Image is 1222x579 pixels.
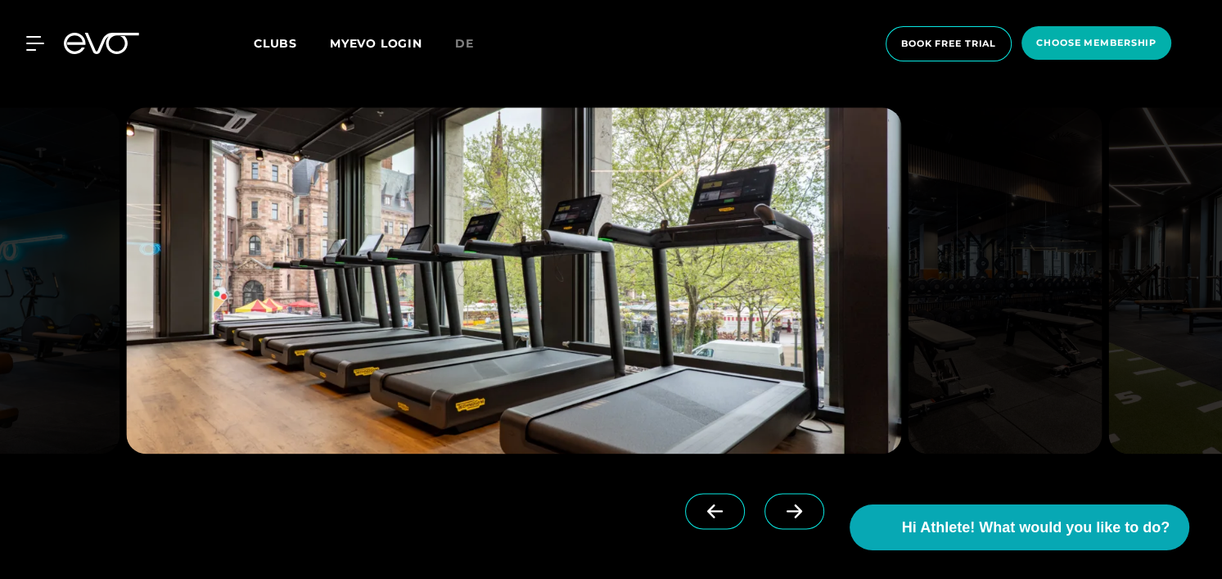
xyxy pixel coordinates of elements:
[1017,26,1176,61] a: choose membership
[254,35,330,51] a: Clubs
[902,517,1170,539] span: Hi Athlete! What would you like to do?
[881,26,1017,61] a: book free trial
[330,36,422,51] a: MYEVO LOGIN
[909,107,1103,454] img: evofitness
[1036,36,1157,50] span: choose membership
[455,34,494,53] a: de
[901,37,996,51] span: book free trial
[455,36,474,51] span: de
[126,107,901,454] img: evofitness
[850,504,1189,550] button: Hi Athlete! What would you like to do?
[254,36,297,51] span: Clubs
